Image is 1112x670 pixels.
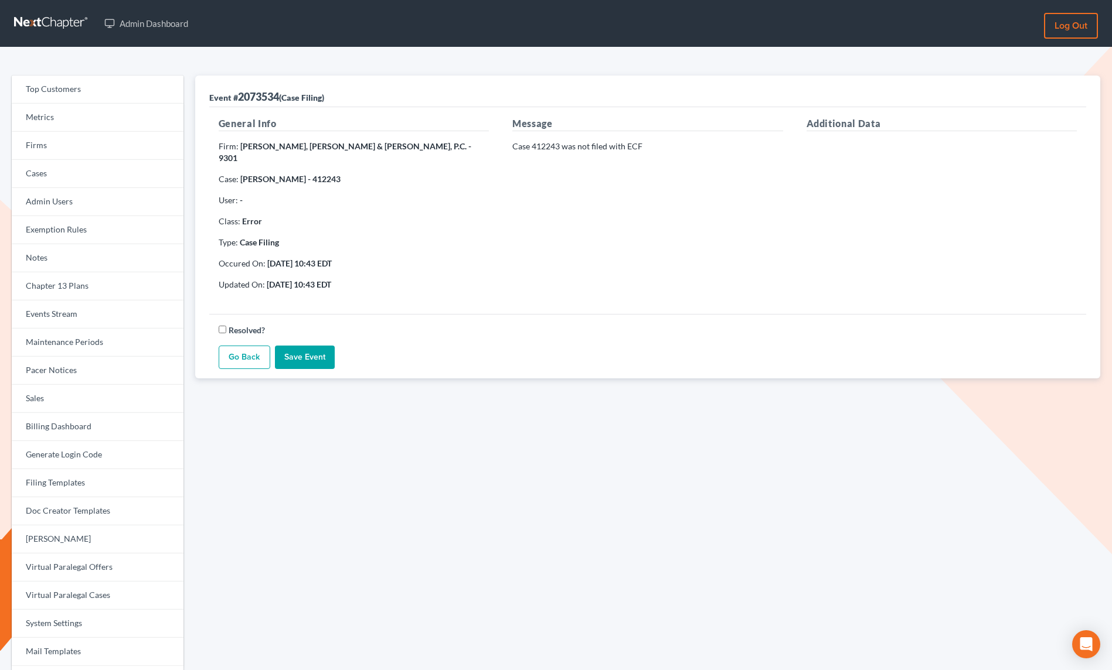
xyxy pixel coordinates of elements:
[219,237,238,247] span: Type:
[12,244,183,272] a: Notes
[12,610,183,638] a: System Settings
[219,195,238,205] span: User:
[12,216,183,244] a: Exemption Rules
[240,174,341,184] strong: [PERSON_NAME] - 412243
[512,117,783,131] h5: Message
[12,582,183,610] a: Virtual Paralegal Cases
[229,324,265,336] label: Resolved?
[219,117,489,131] h5: General Info
[12,357,183,385] a: Pacer Notices
[12,553,183,582] a: Virtual Paralegal Offers
[242,216,262,226] strong: Error
[12,638,183,666] a: Mail Templates
[219,141,239,151] span: Firm:
[209,93,238,102] span: Event #
[275,346,335,369] input: Save Event
[12,413,183,441] a: Billing Dashboard
[12,160,183,188] a: Cases
[12,329,183,357] a: Maintenance Periods
[12,525,183,553] a: [PERSON_NAME]
[512,141,783,152] p: Case 412243 was not filed with ECF
[12,497,183,525] a: Doc Creator Templates
[12,272,183,300] a: Chapter 13 Plans
[12,188,183,216] a: Admin Users
[12,76,183,104] a: Top Customers
[267,258,332,268] strong: [DATE] 10:43 EDT
[219,174,239,184] span: Case:
[267,279,331,289] strong: [DATE] 10:43 EDT
[279,93,324,102] span: (Case Filing)
[12,300,183,329] a: Events Stream
[12,104,183,132] a: Metrics
[12,469,183,497] a: Filing Templates
[98,13,194,34] a: Admin Dashboard
[219,216,240,226] span: Class:
[12,441,183,469] a: Generate Login Code
[209,90,324,104] div: 2073534
[1072,630,1100,658] div: Open Intercom Messenger
[240,195,243,205] strong: -
[219,258,266,268] span: Occured On:
[219,346,270,369] a: Go Back
[219,279,265,289] span: Updated On:
[807,117,1077,131] h5: Additional Data
[12,132,183,160] a: Firms
[219,141,471,163] strong: [PERSON_NAME], [PERSON_NAME] & [PERSON_NAME], P.C. - 9301
[12,385,183,413] a: Sales
[240,237,279,247] strong: Case Filing
[1044,13,1098,39] a: Log out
